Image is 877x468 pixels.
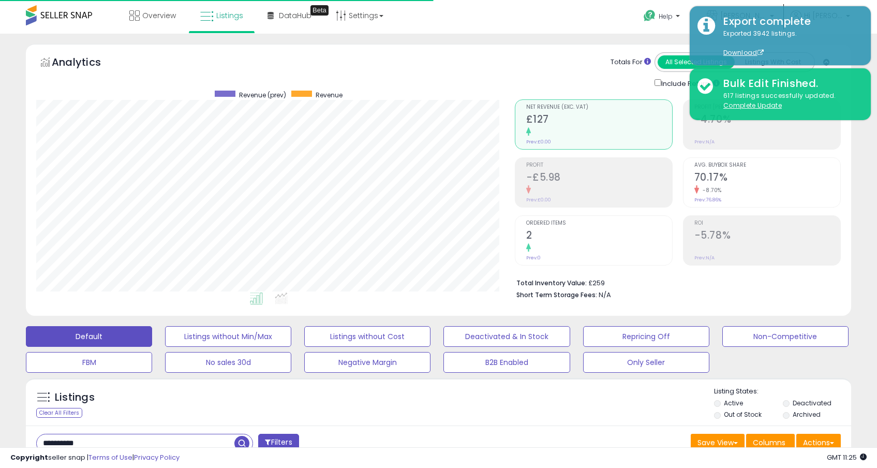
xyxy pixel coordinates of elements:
[724,410,762,419] label: Out of Stock
[304,352,430,373] button: Negative Margin
[10,453,180,463] div: seller snap | |
[599,290,611,300] span: N/A
[694,139,715,145] small: Prev: N/A
[26,352,152,373] button: FBM
[526,139,551,145] small: Prev: £0.00
[722,326,849,347] button: Non-Competitive
[694,171,840,185] h2: 70.17%
[827,452,867,462] span: 2025-10-8 11:25 GMT
[694,163,840,168] span: Avg. Buybox Share
[526,105,672,110] span: Net Revenue (Exc. VAT)
[691,434,745,451] button: Save View
[526,221,672,226] span: Ordered Items
[10,452,48,462] strong: Copyright
[611,57,651,67] div: Totals For
[304,326,430,347] button: Listings without Cost
[635,2,690,34] a: Help
[36,408,82,418] div: Clear All Filters
[724,399,743,407] label: Active
[723,48,764,57] a: Download
[583,352,709,373] button: Only Seller
[796,434,841,451] button: Actions
[699,186,722,194] small: -8.70%
[526,229,672,243] h2: 2
[793,399,831,407] label: Deactivated
[526,171,672,185] h2: -£5.98
[643,9,656,22] i: Get Help
[443,326,570,347] button: Deactivated & In Stock
[88,452,132,462] a: Terms of Use
[134,452,180,462] a: Privacy Policy
[723,101,782,110] u: Complete Update
[753,437,785,448] span: Columns
[526,163,672,168] span: Profit
[714,387,851,397] p: Listing States:
[793,410,821,419] label: Archived
[526,113,672,127] h2: £127
[694,113,840,127] h2: -4.70%
[55,390,95,405] h5: Listings
[165,352,291,373] button: No sales 30d
[694,229,840,243] h2: -5.78%
[52,55,121,72] h5: Analytics
[526,197,551,203] small: Prev: £0.00
[516,276,833,288] li: £259
[516,279,587,287] b: Total Inventory Value:
[694,221,840,226] span: ROI
[658,55,735,69] button: All Selected Listings
[716,14,863,29] div: Export complete
[694,255,715,261] small: Prev: N/A
[239,91,286,99] span: Revenue (prev)
[310,5,329,16] div: Tooltip anchor
[746,434,795,451] button: Columns
[583,326,709,347] button: Repricing Off
[716,76,863,91] div: Bulk Edit Finished.
[647,77,732,89] div: Include Returns
[526,255,541,261] small: Prev: 0
[443,352,570,373] button: B2B Enabled
[716,29,863,58] div: Exported 3942 listings.
[216,10,243,21] span: Listings
[165,326,291,347] button: Listings without Min/Max
[26,326,152,347] button: Default
[516,290,597,299] b: Short Term Storage Fees:
[716,91,863,110] div: 617 listings successfully updated.
[694,197,721,203] small: Prev: 76.86%
[659,12,673,21] span: Help
[142,10,176,21] span: Overview
[258,434,299,452] button: Filters
[279,10,311,21] span: DataHub
[316,91,343,99] span: Revenue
